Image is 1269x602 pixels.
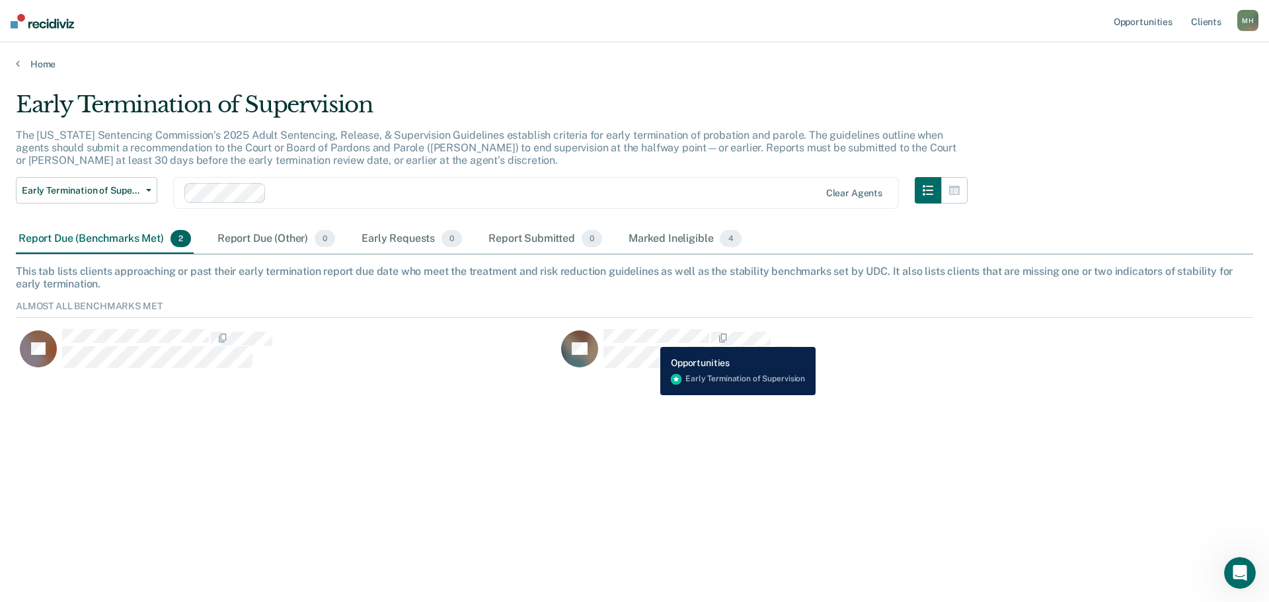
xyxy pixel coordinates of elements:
div: M H [1237,10,1258,31]
button: MH [1237,10,1258,31]
div: Almost All Benchmarks Met [16,301,1253,318]
div: Clear agents [826,188,882,199]
span: 0 [315,230,335,247]
div: CaseloadOpportunityCell-258781 [557,328,1098,381]
iframe: Intercom live chat [1224,557,1256,589]
div: Early Requests0 [359,225,465,254]
div: This tab lists clients approaching or past their early termination report due date who meet the t... [16,265,1253,290]
span: 2 [171,230,191,247]
span: Early Termination of Supervision [22,185,141,196]
div: Report Due (Benchmarks Met)2 [16,225,194,254]
img: Recidiviz [11,14,74,28]
span: 0 [442,230,462,247]
div: Marked Ineligible4 [626,225,744,254]
div: Early Termination of Supervision [16,91,968,129]
p: The [US_STATE] Sentencing Commission’s 2025 Adult Sentencing, Release, & Supervision Guidelines e... [16,129,956,167]
button: Early Termination of Supervision [16,177,157,204]
a: Home [16,58,1253,70]
span: 4 [720,230,741,247]
div: CaseloadOpportunityCell-257637 [16,328,557,381]
div: Report Submitted0 [486,225,605,254]
div: Report Due (Other)0 [215,225,338,254]
span: 0 [582,230,602,247]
